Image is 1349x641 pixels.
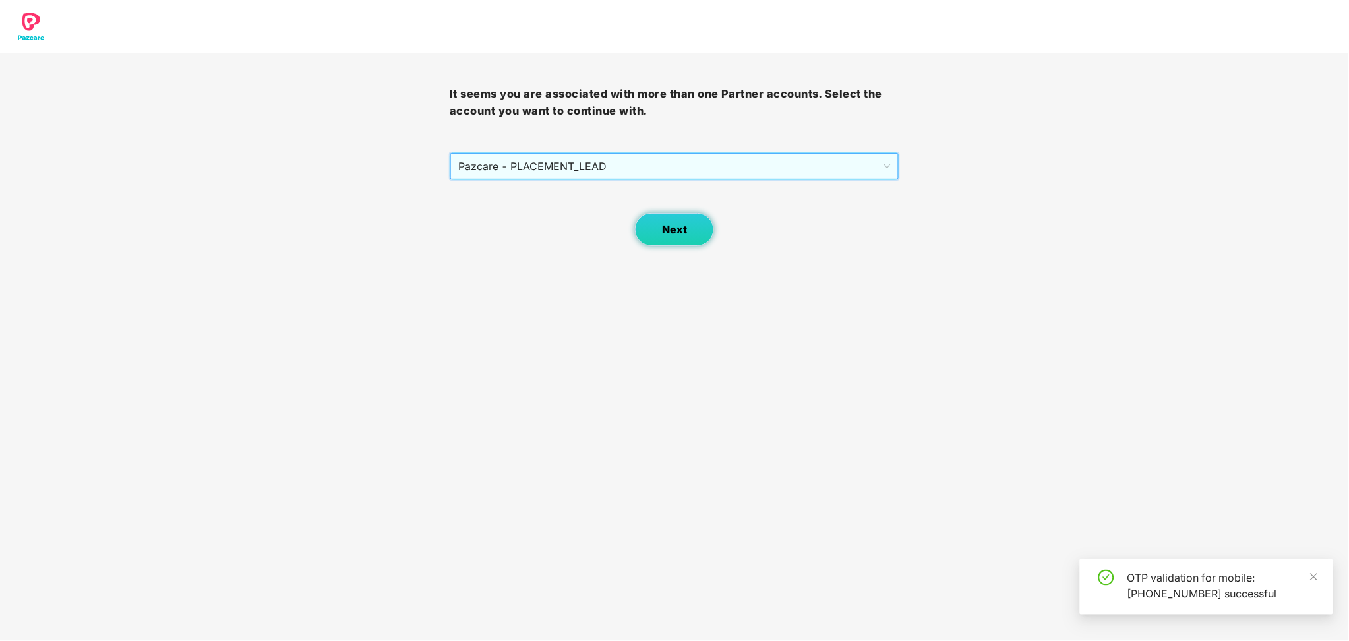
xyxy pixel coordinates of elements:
[450,86,899,119] h3: It seems you are associated with more than one Partner accounts. Select the account you want to c...
[1127,570,1317,601] div: OTP validation for mobile: [PHONE_NUMBER] successful
[635,213,714,246] button: Next
[1098,570,1114,586] span: check-circle
[458,154,891,179] span: Pazcare - PLACEMENT_LEAD
[1309,572,1319,582] span: close
[662,224,687,236] span: Next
